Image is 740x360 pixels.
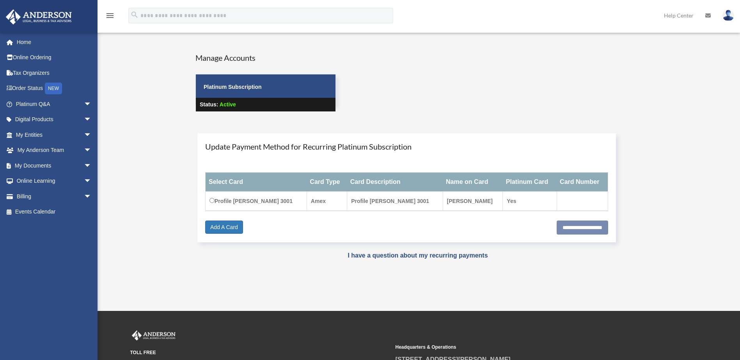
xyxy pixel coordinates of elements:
div: NEW [45,83,62,94]
th: Card Type [307,173,347,192]
a: My Documentsarrow_drop_down [5,158,103,173]
small: Headquarters & Operations [396,343,655,351]
span: arrow_drop_down [84,143,99,159]
a: Digital Productsarrow_drop_down [5,112,103,127]
span: Active [220,101,236,108]
a: Platinum Q&Aarrow_drop_down [5,96,103,112]
span: arrow_drop_down [84,158,99,174]
img: User Pic [722,10,734,21]
h4: Update Payment Method for Recurring Platinum Subscription [205,141,608,152]
th: Platinum Card [503,173,557,192]
small: TOLL FREE [130,349,390,357]
a: My Entitiesarrow_drop_down [5,127,103,143]
a: Home [5,34,103,50]
span: arrow_drop_down [84,112,99,128]
th: Card Description [347,173,443,192]
th: Name on Card [443,173,503,192]
a: Online Ordering [5,50,103,65]
a: My Anderson Teamarrow_drop_down [5,143,103,158]
strong: Platinum Subscription [204,84,262,90]
a: Order StatusNEW [5,81,103,97]
span: arrow_drop_down [84,96,99,112]
i: menu [105,11,115,20]
span: arrow_drop_down [84,173,99,189]
td: [PERSON_NAME] [443,192,503,211]
td: Profile [PERSON_NAME] 3001 [347,192,443,211]
td: Amex [307,192,347,211]
a: I have a question about my recurring payments [348,252,488,259]
th: Card Number [557,173,608,192]
a: Add A Card [205,221,243,234]
h4: Manage Accounts [195,52,336,63]
img: Anderson Advisors Platinum Portal [130,330,177,341]
td: Yes [503,192,557,211]
img: Anderson Advisors Platinum Portal [4,9,74,25]
strong: Status: [200,101,218,108]
th: Select Card [206,173,307,192]
a: Billingarrow_drop_down [5,189,103,204]
a: Tax Organizers [5,65,103,81]
a: menu [105,14,115,20]
a: Events Calendar [5,204,103,220]
span: arrow_drop_down [84,189,99,205]
td: Profile [PERSON_NAME] 3001 [206,192,307,211]
span: arrow_drop_down [84,127,99,143]
a: Online Learningarrow_drop_down [5,173,103,189]
i: search [130,11,139,19]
